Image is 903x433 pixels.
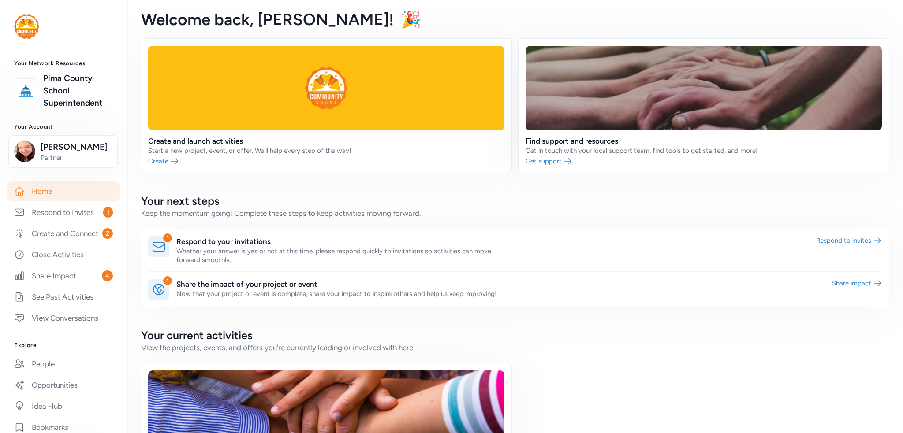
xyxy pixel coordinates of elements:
h2: Your next steps [141,194,889,208]
h3: Your Account [14,123,113,130]
h3: Your Network Resources [14,60,113,67]
a: View Conversations [7,308,120,328]
h2: Your current activities [141,328,889,342]
span: 4 [102,270,113,281]
span: 1 [103,207,113,218]
span: [PERSON_NAME] [41,141,112,153]
a: Close Activities [7,245,120,264]
a: Home [7,181,120,201]
a: Share Impact4 [7,266,120,285]
span: Welcome back , [PERSON_NAME]! [141,10,394,29]
a: See Past Activities [7,287,120,307]
a: Respond to Invites1 [7,203,120,222]
a: Opportunities [7,375,120,395]
div: 1 [163,233,172,242]
a: Idea Hub [7,396,120,416]
span: 🎉 [401,10,421,29]
h3: Explore [14,342,113,349]
img: logo [16,81,36,100]
a: Pima County School Superintendent [43,72,113,109]
span: 2 [102,228,113,239]
a: People [7,354,120,374]
div: Keep the momentum going! Complete these steps to keep activities moving forward. [141,208,889,218]
div: 4 [163,276,172,285]
div: View the projects, events, and offers you're currently leading or involved with here. [141,342,889,353]
button: [PERSON_NAME]Partner [8,135,118,168]
a: Create and Connect2 [7,224,120,243]
img: logo [14,14,39,39]
span: Partner [41,153,112,162]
